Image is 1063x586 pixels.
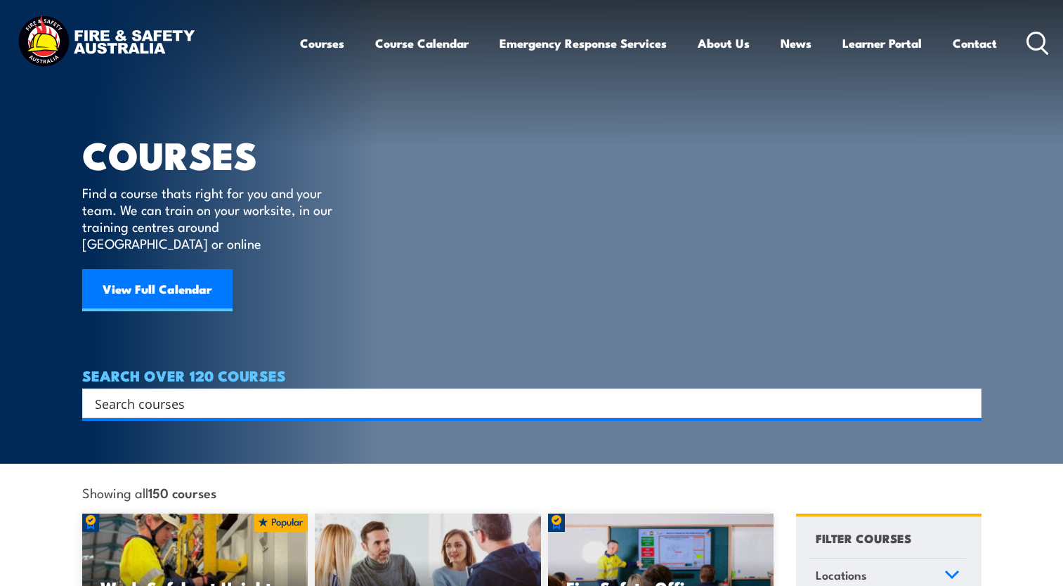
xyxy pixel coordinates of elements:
[816,528,911,547] h4: FILTER COURSES
[842,25,922,62] a: Learner Portal
[98,393,953,413] form: Search form
[816,566,867,585] span: Locations
[82,269,233,311] a: View Full Calendar
[82,184,339,252] p: Find a course thats right for you and your team. We can train on your worksite, in our training c...
[95,393,951,414] input: Search input
[82,485,216,500] span: Showing all
[957,393,977,413] button: Search magnifier button
[82,367,982,383] h4: SEARCH OVER 120 COURSES
[953,25,997,62] a: Contact
[781,25,811,62] a: News
[698,25,750,62] a: About Us
[375,25,469,62] a: Course Calendar
[82,138,353,171] h1: COURSES
[500,25,667,62] a: Emergency Response Services
[300,25,344,62] a: Courses
[148,483,216,502] strong: 150 courses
